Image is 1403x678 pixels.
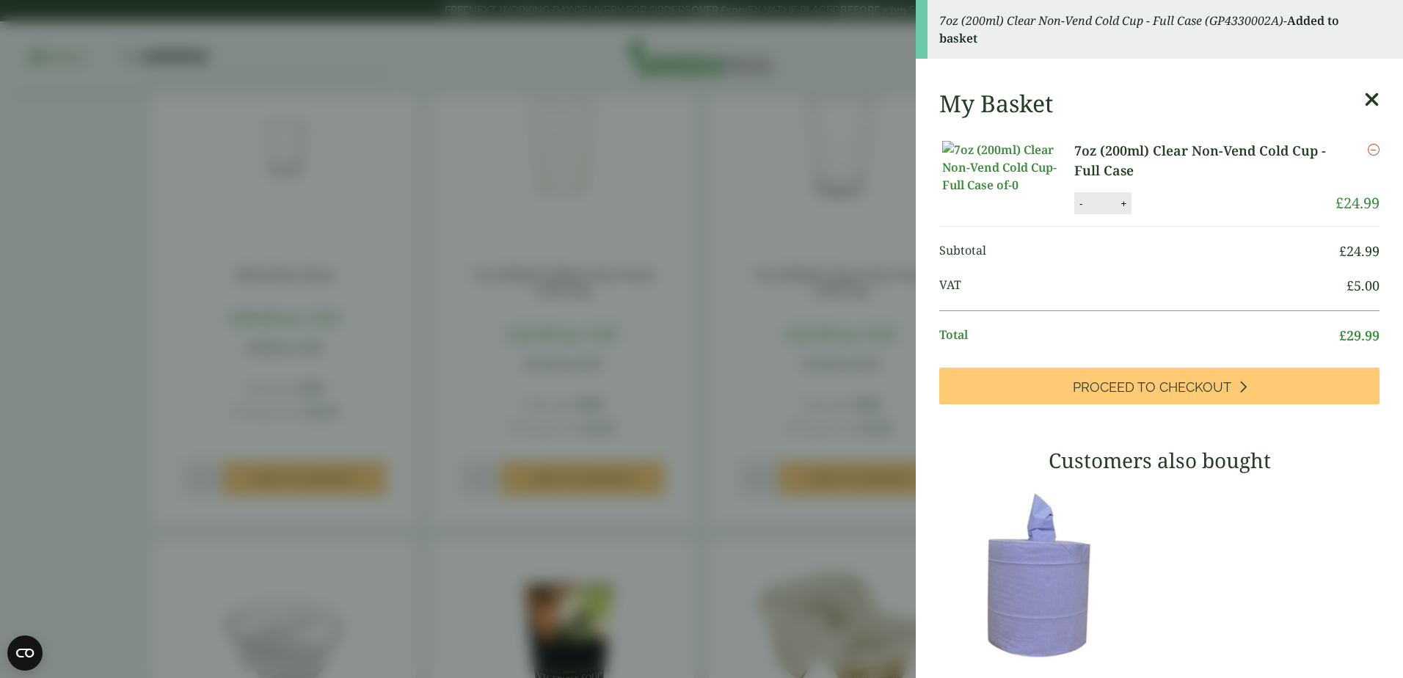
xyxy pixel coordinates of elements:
a: Remove this item [1368,141,1380,158]
img: 3630017-2-Ply-Blue-Centre-Feed-104m [939,484,1152,667]
bdi: 24.99 [1339,242,1380,260]
a: 7oz (200ml) Clear Non-Vend Cold Cup - Full Case [1074,141,1335,181]
h2: My Basket [939,90,1053,117]
bdi: 5.00 [1346,277,1380,294]
span: VAT [939,276,1346,296]
button: + [1116,197,1131,210]
span: Subtotal [939,241,1339,261]
span: Proceed to Checkout [1073,379,1231,395]
bdi: 29.99 [1339,327,1380,344]
h3: Customers also bought [939,448,1380,473]
button: Open CMP widget [7,635,43,671]
span: £ [1346,277,1354,294]
span: £ [1339,242,1346,260]
img: 7oz (200ml) Clear Non-Vend Cold Cup-Full Case of-0 [942,141,1074,194]
bdi: 24.99 [1335,193,1380,213]
a: Proceed to Checkout [939,368,1380,404]
span: £ [1339,327,1346,344]
em: 7oz (200ml) Clear Non-Vend Cold Cup - Full Case (GP4330002A) [939,12,1283,29]
span: Total [939,326,1339,346]
span: £ [1335,193,1344,213]
button: - [1075,197,1087,210]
